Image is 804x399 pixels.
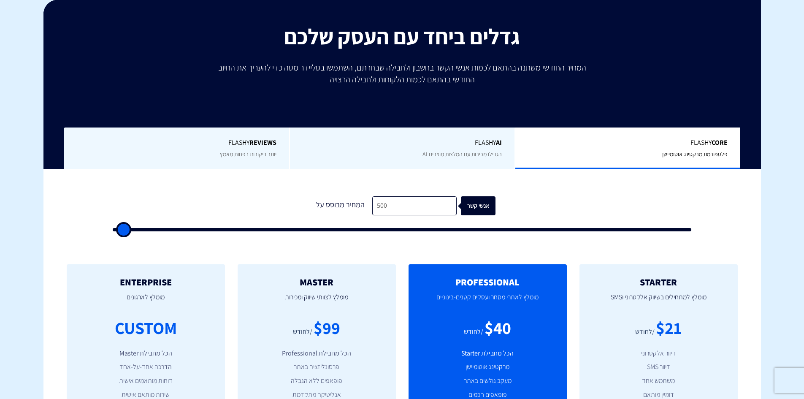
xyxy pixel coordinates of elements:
[656,316,682,340] div: $21
[79,277,212,287] h2: ENTERPRISE
[76,138,276,148] span: Flashy
[592,277,725,287] h2: STARTER
[293,327,312,337] div: /לחודש
[79,349,212,358] li: הכל מחבילת Master
[592,376,725,386] li: משתמש אחד
[249,138,276,147] b: REVIEWS
[485,316,511,340] div: $40
[466,196,500,215] div: אנשי קשר
[421,376,554,386] li: מעקב גולשים באתר
[421,287,554,316] p: מומלץ לאתרי מסחר ועסקים קטנים-בינוניים
[314,316,340,340] div: $99
[212,62,592,85] p: המחיר החודשי משתנה בהתאם לכמות אנשי הקשר בחשבון ולחבילה שבחרתם, השתמשו בסליידר מטה כדי להעריך את ...
[250,376,383,386] li: פופאפים ללא הגבלה
[528,138,728,148] span: Flashy
[592,287,725,316] p: מומלץ למתחילים בשיווק אלקטרוני וSMS
[464,327,483,337] div: /לחודש
[592,362,725,372] li: דיוור SMS
[79,362,212,372] li: הדרכה אחד-על-אחד
[303,138,502,148] span: Flashy
[250,349,383,358] li: הכל מחבילת Professional
[421,349,554,358] li: הכל מחבילת Starter
[250,362,383,372] li: פרסונליזציה באתר
[635,327,655,337] div: /לחודש
[421,362,554,372] li: מרקטינג אוטומיישן
[250,287,383,316] p: מומלץ לצוותי שיווק ומכירות
[79,287,212,316] p: מומלץ לארגונים
[496,138,502,147] b: AI
[309,196,372,215] div: המחיר מבוסס על
[712,138,728,147] b: Core
[50,24,755,49] h2: גדלים ביחד עם העסק שלכם
[422,150,502,158] span: הגדילו מכירות עם המלצות מוצרים AI
[220,150,276,158] span: יותר ביקורות בפחות מאמץ
[662,150,728,158] span: פלטפורמת מרקטינג אוטומיישן
[250,277,383,287] h2: MASTER
[421,277,554,287] h2: PROFESSIONAL
[115,316,177,340] div: CUSTOM
[592,349,725,358] li: דיוור אלקטרוני
[79,376,212,386] li: דוחות מותאמים אישית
